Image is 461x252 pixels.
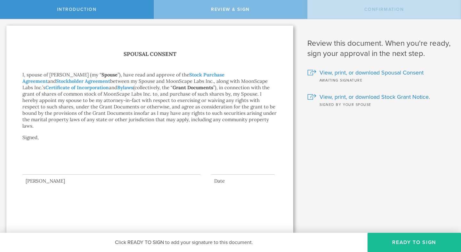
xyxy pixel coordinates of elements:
div: Awaiting signature [307,77,451,83]
span: Click READY TO SIGN to add your signature to this document. [115,239,253,246]
a: Stockholder Agreement [56,78,110,84]
h1: Review this document. When you're ready, sign your approval in the next step. [307,38,451,59]
div: Date [211,178,275,184]
div: [PERSON_NAME] [22,178,201,184]
span: View, print, or download Spousal Consent [319,68,424,77]
a: Bylaws [117,84,133,91]
span: View, print, or download Stock Grant Notice. [319,93,430,101]
a: Certificate of Incorporation [45,84,109,91]
p: I, spouse of [PERSON_NAME] (my “ ”), have read and approve of the and between my Spouse and MoonS... [22,72,277,129]
span: Introduction [57,7,97,12]
div: Signed by your spouse [307,101,451,107]
h1: Spousal Consent [22,50,277,59]
button: Ready to Sign [368,233,461,252]
span: Confirmation [364,7,404,12]
strong: Spouse [101,72,117,78]
p: Signed, [22,134,277,154]
span: Review & Sign [211,7,250,12]
strong: Grant Documents [173,84,213,91]
a: Stock Purchase Agreement [22,72,224,84]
